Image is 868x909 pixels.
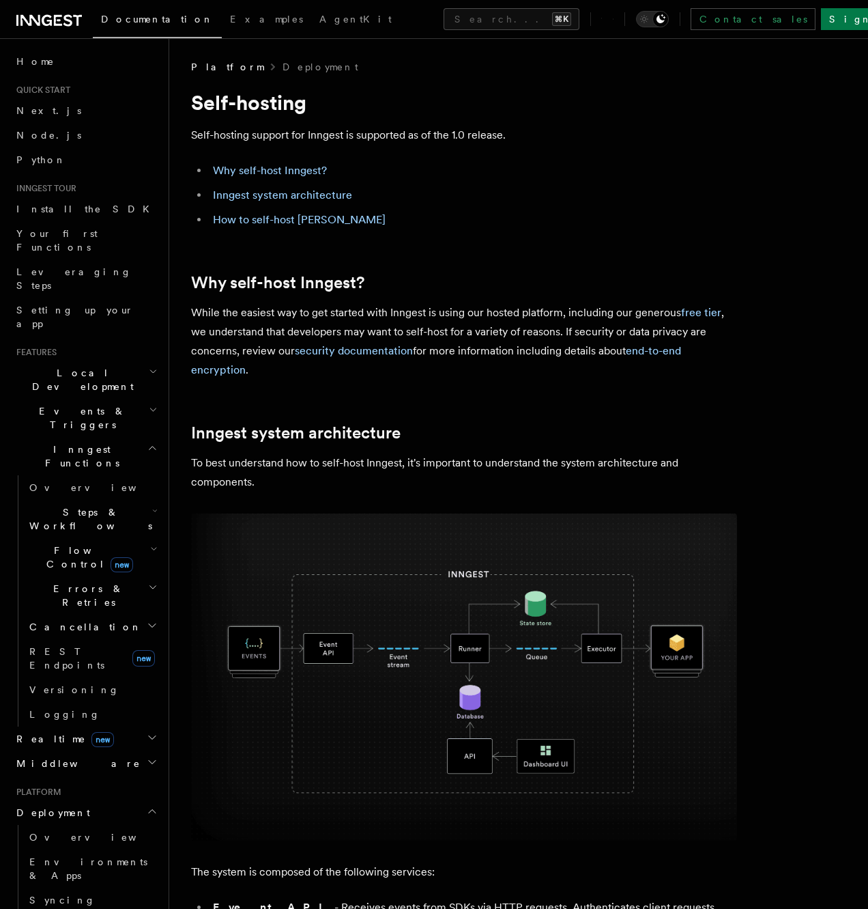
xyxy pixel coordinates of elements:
[24,475,160,500] a: Overview
[24,576,160,615] button: Errors & Retries
[11,732,114,746] span: Realtime
[11,298,160,336] a: Setting up your app
[16,305,134,329] span: Setting up your app
[213,188,352,201] a: Inngest system architecture
[24,825,160,850] a: Overview
[191,126,737,145] p: Self-hosting support for Inngest is supported as of the 1.0 release.
[11,404,149,432] span: Events & Triggers
[11,49,160,74] a: Home
[681,306,721,319] a: free tier
[11,148,160,172] a: Python
[283,60,358,74] a: Deployment
[24,538,160,576] button: Flow Controlnew
[24,582,148,609] span: Errors & Retries
[29,856,147,881] span: Environments & Apps
[11,757,141,770] span: Middleware
[191,303,737,380] p: While the easiest way to get started with Inngest is using our hosted platform, including our gen...
[636,11,669,27] button: Toggle dark mode
[24,677,160,702] a: Versioning
[191,273,364,292] a: Why self-host Inngest?
[16,154,66,165] span: Python
[29,832,170,843] span: Overview
[11,347,57,358] span: Features
[24,615,160,639] button: Cancellation
[191,90,737,115] h1: Self-hosting
[691,8,815,30] a: Contact sales
[11,475,160,727] div: Inngest Functions
[11,399,160,437] button: Events & Triggers
[29,709,100,720] span: Logging
[319,14,392,25] span: AgentKit
[191,423,401,443] a: Inngest system architecture
[222,4,311,37] a: Examples
[191,60,263,74] span: Platform
[24,620,142,634] span: Cancellation
[29,895,96,906] span: Syncing
[24,505,152,533] span: Steps & Workflows
[11,806,90,820] span: Deployment
[29,646,104,671] span: REST Endpoints
[16,204,158,214] span: Install the SDK
[11,260,160,298] a: Leveraging Steps
[191,514,737,841] img: Inngest system architecture diagram
[11,751,160,776] button: Middleware
[24,850,160,888] a: Environments & Apps
[11,221,160,260] a: Your first Functions
[24,702,160,727] a: Logging
[101,14,214,25] span: Documentation
[213,164,327,177] a: Why self-host Inngest?
[111,557,133,572] span: new
[11,437,160,475] button: Inngest Functions
[16,130,81,141] span: Node.js
[11,123,160,148] a: Node.js
[11,727,160,751] button: Realtimenew
[311,4,400,37] a: AgentKit
[11,800,160,825] button: Deployment
[132,650,155,667] span: new
[444,8,579,30] button: Search...⌘K
[191,453,737,492] p: To best understand how to self-host Inngest, it's important to understand the system architecture...
[552,12,571,26] kbd: ⌘K
[191,863,737,882] p: The system is composed of the following services:
[11,443,147,470] span: Inngest Functions
[24,500,160,538] button: Steps & Workflows
[29,482,170,493] span: Overview
[11,366,149,393] span: Local Development
[29,684,119,695] span: Versioning
[16,266,132,291] span: Leveraging Steps
[16,105,81,116] span: Next.js
[11,197,160,221] a: Install the SDK
[230,14,303,25] span: Examples
[11,85,70,96] span: Quick start
[11,361,160,399] button: Local Development
[11,183,76,194] span: Inngest tour
[93,4,222,38] a: Documentation
[91,732,114,747] span: new
[24,639,160,677] a: REST Endpointsnew
[11,787,61,798] span: Platform
[16,55,55,68] span: Home
[24,544,150,571] span: Flow Control
[213,213,386,226] a: How to self-host [PERSON_NAME]
[16,228,98,253] span: Your first Functions
[295,344,413,357] a: security documentation
[11,98,160,123] a: Next.js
